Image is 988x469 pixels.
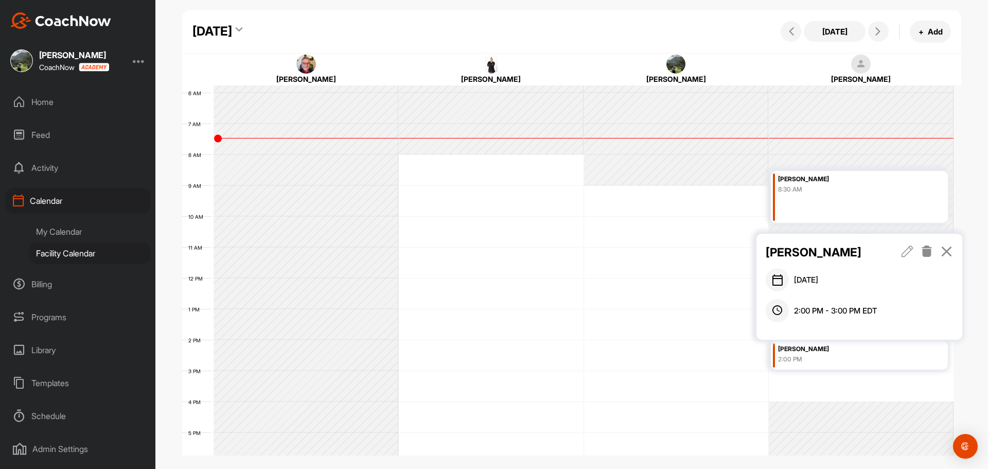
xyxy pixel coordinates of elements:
[182,121,211,127] div: 7 AM
[794,305,877,317] span: 2:00 PM - 3:00 PM EDT
[182,306,210,312] div: 1 PM
[29,221,151,242] div: My Calendar
[6,155,151,181] div: Activity
[910,21,951,43] button: +Add
[6,89,151,115] div: Home
[39,63,109,72] div: CoachNow
[851,55,871,74] img: square_default-ef6cabf814de5a2bf16c804365e32c732080f9872bdf737d349900a9daf73cf9.png
[182,152,211,158] div: 8 AM
[230,74,383,84] div: [PERSON_NAME]
[182,214,214,220] div: 10 AM
[296,55,316,74] img: square_519f55ad9c2cbfefa154b9b1ed929c7b.jpg
[6,188,151,214] div: Calendar
[79,63,109,72] img: CoachNow acadmey
[778,173,916,185] div: [PERSON_NAME]
[39,51,109,59] div: [PERSON_NAME]
[182,337,211,343] div: 2 PM
[6,403,151,429] div: Schedule
[6,436,151,462] div: Admin Settings
[10,12,111,29] img: CoachNow
[6,271,151,297] div: Billing
[182,368,211,374] div: 3 PM
[919,26,924,37] span: +
[414,74,568,84] div: [PERSON_NAME]
[794,274,818,286] span: [DATE]
[599,74,753,84] div: [PERSON_NAME]
[666,55,686,74] img: square_3181bc1b29b8c33c139cdcd77bcaf626.jpg
[182,90,211,96] div: 6 AM
[182,245,213,251] div: 11 AM
[804,21,866,42] button: [DATE]
[778,355,916,364] div: 2:00 PM
[182,399,211,405] div: 4 PM
[778,185,916,194] div: 8:30 AM
[6,122,151,148] div: Feed
[482,55,501,74] img: square_7ee835a2650ae451ce6ad85be302c7a3.jpg
[953,434,978,459] div: Open Intercom Messenger
[6,304,151,330] div: Programs
[6,337,151,363] div: Library
[29,242,151,264] div: Facility Calendar
[6,370,151,396] div: Templates
[182,275,213,282] div: 12 PM
[10,49,33,72] img: square_3181bc1b29b8c33c139cdcd77bcaf626.jpg
[766,244,881,261] p: [PERSON_NAME]
[182,183,211,189] div: 9 AM
[778,343,916,355] div: [PERSON_NAME]
[182,430,211,436] div: 5 PM
[784,74,938,84] div: [PERSON_NAME]
[192,22,232,41] div: [DATE]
